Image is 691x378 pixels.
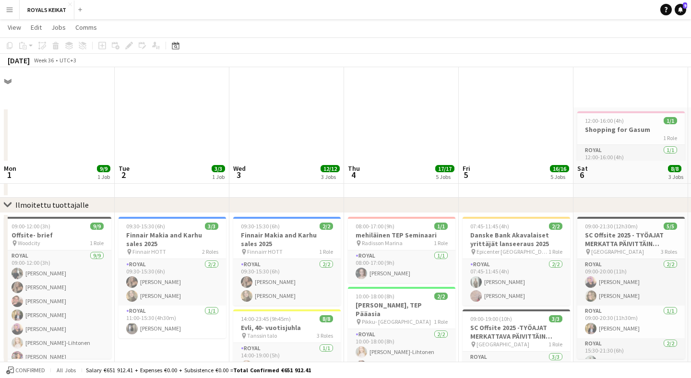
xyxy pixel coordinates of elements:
span: 1/1 [664,117,677,124]
span: 3/3 [212,165,225,172]
span: [GEOGRAPHIC_DATA] [477,341,529,348]
span: 09:30-15:30 (6h) [126,223,165,230]
span: Finnair HOTT [132,248,166,255]
h3: Finnair Makia and Karhu sales 2025 [233,231,341,248]
app-card-role: Royal2/210:00-18:00 (8h)[PERSON_NAME]-Lihtonen[PERSON_NAME] [348,329,455,376]
span: 3/3 [205,223,218,230]
h3: SC Offsite 2025 -TYÖAJAT MERKATTAVA PÄIVITTÄIN TOTEUMAN MUKAAN [463,323,570,341]
div: 1 Job [212,173,225,180]
span: 1 [2,169,16,180]
span: 5 [461,169,470,180]
app-card-role: Royal1/114:00-19:00 (5h)[PERSON_NAME]-Lihtonen [233,343,341,376]
span: 1 Role [663,134,677,142]
span: 14:00-23:45 (9h45m) [241,315,291,322]
span: 1/1 [434,223,448,230]
span: Jobs [51,23,66,32]
span: All jobs [55,366,78,374]
span: 8/8 [320,315,333,322]
span: 07:45-11:45 (4h) [470,223,509,230]
span: 8/8 [668,165,681,172]
h3: mehiläinen TEP Seminaari [348,231,455,239]
span: 9/9 [90,223,104,230]
div: Ilmoitettu tuottajalle [15,200,89,210]
a: Edit [27,21,46,34]
span: 5/5 [664,223,677,230]
span: 3 [232,169,246,180]
button: Confirmed [5,365,47,376]
span: 2 Roles [202,248,218,255]
div: 5 Jobs [550,173,569,180]
span: 2/2 [434,293,448,300]
app-job-card: 07:45-11:45 (4h)2/2Danske Bank Akavalaiset yrittäjät lanseeraus 2025 Epicenter [GEOGRAPHIC_DATA]1... [463,217,570,306]
div: Salary €651 912.41 + Expenses €0.00 + Subsistence €0.00 = [86,366,311,374]
h3: SC Offsite 2025 - TYÖAJAT MERKATTA PÄIVITTÄIN TOTEUMAN MUKAAN [577,231,685,248]
span: [GEOGRAPHIC_DATA] [591,248,644,255]
span: 09:30-15:30 (6h) [241,223,280,230]
span: Confirmed [15,367,45,374]
span: Tanssin talo [247,332,277,339]
span: 4 [346,169,360,180]
h3: Finnair Makia and Karhu sales 2025 [119,231,226,248]
span: Wed [233,164,246,173]
span: Thu [348,164,360,173]
span: View [8,23,21,32]
h3: Shopping for Gasum [577,125,685,134]
div: 1 Job [97,173,110,180]
a: Jobs [48,21,70,34]
app-card-role: Royal2/209:00-20:00 (11h)[PERSON_NAME][PERSON_NAME] [577,259,685,306]
span: 1 Role [434,318,448,325]
app-job-card: 09:00-21:30 (12h30m)5/5SC Offsite 2025 - TYÖAJAT MERKATTA PÄIVITTÄIN TOTEUMAN MUKAAN [GEOGRAPHIC_... [577,217,685,359]
app-card-role: Royal1/112:00-16:00 (4h)[PERSON_NAME] [577,145,685,177]
a: View [4,21,25,34]
span: 9 [683,2,687,9]
app-card-role: Royal1/108:00-17:00 (9h)[PERSON_NAME] [348,250,455,283]
app-card-role: Royal2/209:30-15:30 (6h)[PERSON_NAME][PERSON_NAME] [119,259,226,306]
span: 1 Role [548,341,562,348]
app-job-card: 08:00-17:00 (9h)1/1mehiläinen TEP Seminaari Radisson Marina1 RoleRoyal1/108:00-17:00 (9h)[PERSON_... [348,217,455,283]
span: Week 36 [32,57,56,64]
span: 08:00-17:00 (9h) [356,223,394,230]
span: 6 [576,169,588,180]
span: 1 Role [319,248,333,255]
div: 5 Jobs [436,173,454,180]
span: Epicenter [GEOGRAPHIC_DATA] [477,248,548,255]
div: 3 Jobs [321,173,339,180]
span: 3/3 [549,315,562,322]
app-job-card: 09:30-15:30 (6h)2/2Finnair Makia and Karhu sales 2025 Finnairr HOTT1 RoleRoyal2/209:30-15:30 (6h)... [233,217,341,306]
span: 17/17 [435,165,454,172]
app-card-role: Royal1/109:00-20:30 (11h30m)[PERSON_NAME] [577,306,685,338]
h3: Evli, 40- vuotisjuhla [233,323,341,332]
h3: Offsite- brief [4,231,111,239]
span: 2/2 [549,223,562,230]
span: 9/9 [97,165,110,172]
h3: Danske Bank Akavalaiset yrittäjät lanseeraus 2025 [463,231,570,248]
div: UTC+3 [60,57,76,64]
app-job-card: 12:00-16:00 (4h)1/1Shopping for Gasum1 RoleRoyal1/112:00-16:00 (4h)[PERSON_NAME] [577,111,685,177]
span: 09:00-12:00 (3h) [12,223,50,230]
span: 2 [117,169,130,180]
span: Edit [31,23,42,32]
span: 12/12 [321,165,340,172]
span: Pikku- [GEOGRAPHIC_DATA] [362,318,431,325]
app-card-role: Royal2/207:45-11:45 (4h)[PERSON_NAME][PERSON_NAME] [463,259,570,306]
app-job-card: 09:30-15:30 (6h)3/3Finnair Makia and Karhu sales 2025 Finnair HOTT2 RolesRoyal2/209:30-15:30 (6h)... [119,217,226,338]
div: [DATE] [8,56,30,65]
span: Fri [463,164,470,173]
a: 9 [675,4,686,15]
span: 1 Role [548,248,562,255]
app-job-card: 09:00-12:00 (3h)9/9Offsite- brief Woodcity1 RoleRoyal9/909:00-12:00 (3h)[PERSON_NAME][PERSON_NAME... [4,217,111,359]
app-card-role: Royal2/209:30-15:30 (6h)[PERSON_NAME][PERSON_NAME] [233,259,341,306]
span: 3 Roles [317,332,333,339]
div: 3 Jobs [668,173,683,180]
span: Tue [119,164,130,173]
span: Sat [577,164,588,173]
button: ROYALS KEIKAT [20,0,74,19]
span: 2/2 [320,223,333,230]
span: Total Confirmed €651 912.41 [233,366,311,374]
